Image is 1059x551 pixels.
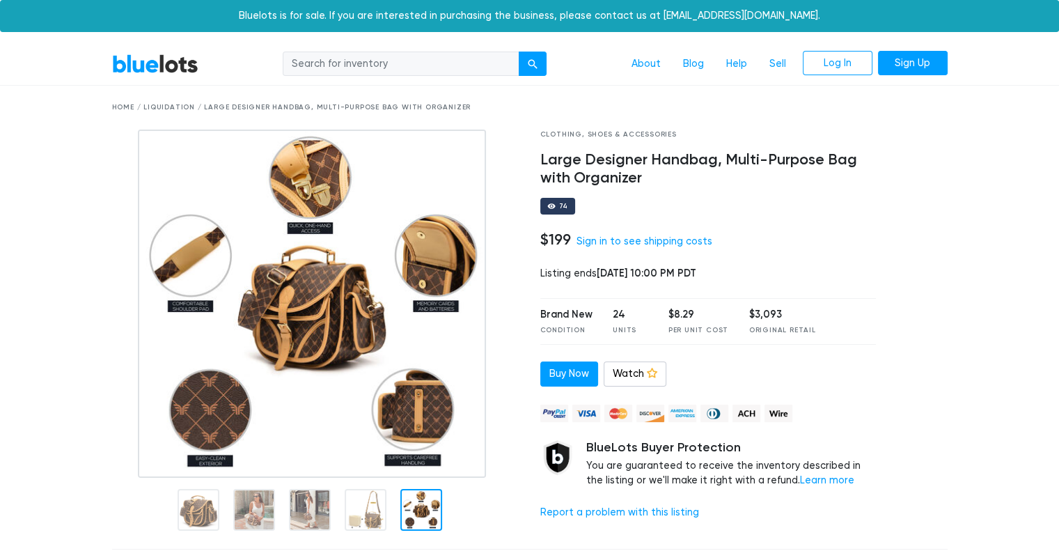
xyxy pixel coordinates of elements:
a: Sign in to see shipping costs [576,235,712,247]
img: wire-908396882fe19aaaffefbd8e17b12f2f29708bd78693273c0e28e3a24408487f.png [764,405,792,422]
a: Watch [604,362,666,387]
a: About [620,51,672,77]
img: mastercard-42073d1d8d11d6635de4c079ffdb20a4f30a903dc55d1612383a1b395dd17f39.png [604,405,632,422]
img: diners_club-c48f30131b33b1bb0e5d0e2dbd43a8bea4cb12cb2961413e2f4250e06c020426.png [700,405,728,422]
div: Condition [540,325,593,336]
a: BlueLots [112,54,198,74]
a: Blog [672,51,715,77]
h5: BlueLots Buyer Protection [586,440,877,456]
img: c5e57272-154e-4225-a4e4-137677f66dbf-1739154132.jpg [138,130,486,478]
div: Units [613,325,648,336]
a: Report a problem with this listing [540,506,699,518]
span: [DATE] 10:00 PM PDT [597,267,696,279]
img: paypal_credit-80455e56f6e1299e8d57f40c0dcee7b8cd4ae79b9eccbfc37e2480457ba36de9.png [540,405,568,422]
div: 74 [559,203,569,210]
div: $8.29 [668,307,728,323]
div: You are guaranteed to receive the inventory described in the listing or we'll make it right with ... [586,440,877,488]
img: buyer_protection_shield-3b65640a83011c7d3ede35a8e5a80bfdfaa6a97447f0071c1475b91a4b0b3d01.png [540,440,575,475]
img: discover-82be18ecfda2d062aad2762c1ca80e2d36a4073d45c9e0ffae68cd515fbd3d32.png [636,405,664,422]
img: american_express-ae2a9f97a040b4b41f6397f7637041a5861d5f99d0716c09922aba4e24c8547d.png [668,405,696,422]
a: Sign Up [878,51,948,76]
div: Original Retail [749,325,816,336]
div: Clothing, Shoes & Accessories [540,130,877,140]
a: Log In [803,51,872,76]
div: 24 [613,307,648,323]
a: Help [715,51,758,77]
div: Listing ends [540,266,877,281]
input: Search for inventory [283,52,519,77]
div: Brand New [540,307,593,323]
h4: $199 [540,231,571,249]
a: Buy Now [540,362,598,387]
a: Learn more [800,474,854,486]
a: Sell [758,51,797,77]
h4: Large Designer Handbag, Multi-Purpose Bag with Organizer [540,151,877,187]
img: visa-79caf175f036a155110d1892330093d4c38f53c55c9ec9e2c3a54a56571784bb.png [572,405,600,422]
div: $3,093 [749,307,816,323]
div: Home / Liquidation / Large Designer Handbag, Multi-Purpose Bag with Organizer [112,102,948,113]
img: ach-b7992fed28a4f97f893c574229be66187b9afb3f1a8d16a4691d3d3140a8ab00.png [732,405,760,422]
div: Per Unit Cost [668,325,728,336]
